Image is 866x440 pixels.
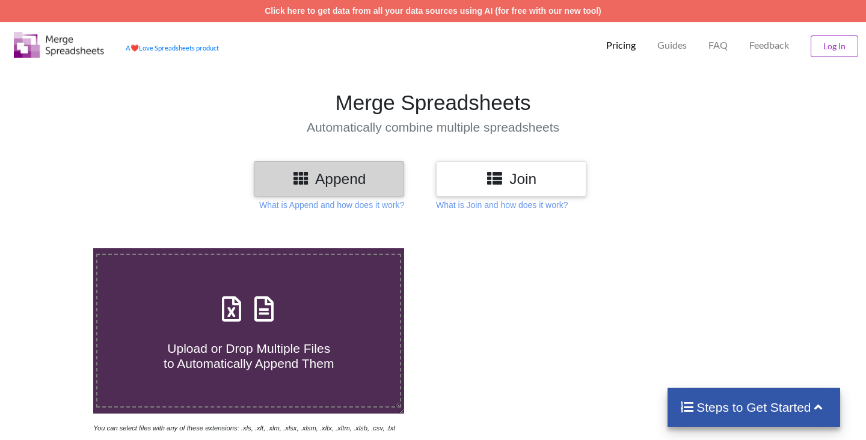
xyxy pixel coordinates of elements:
i: You can select files with any of these extensions: .xls, .xlt, .xlm, .xlsx, .xlsm, .xltx, .xltm, ... [93,424,395,432]
h3: Join [445,170,577,188]
h4: Steps to Get Started [680,400,828,415]
p: Guides [657,39,687,52]
h3: Append [263,170,395,188]
a: Click here to get data from all your data sources using AI (for free with our new tool) [265,6,601,16]
span: Feedback [749,40,789,50]
span: heart [131,44,139,52]
p: FAQ [708,39,728,52]
p: What is Join and how does it work? [436,199,568,211]
p: What is Append and how does it work? [259,199,404,211]
span: Upload or Drop Multiple Files to Automatically Append Them [164,341,334,370]
p: Pricing [606,39,636,52]
button: Log In [811,35,858,57]
img: Logo.png [14,32,104,58]
a: AheartLove Spreadsheets product [126,44,219,52]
